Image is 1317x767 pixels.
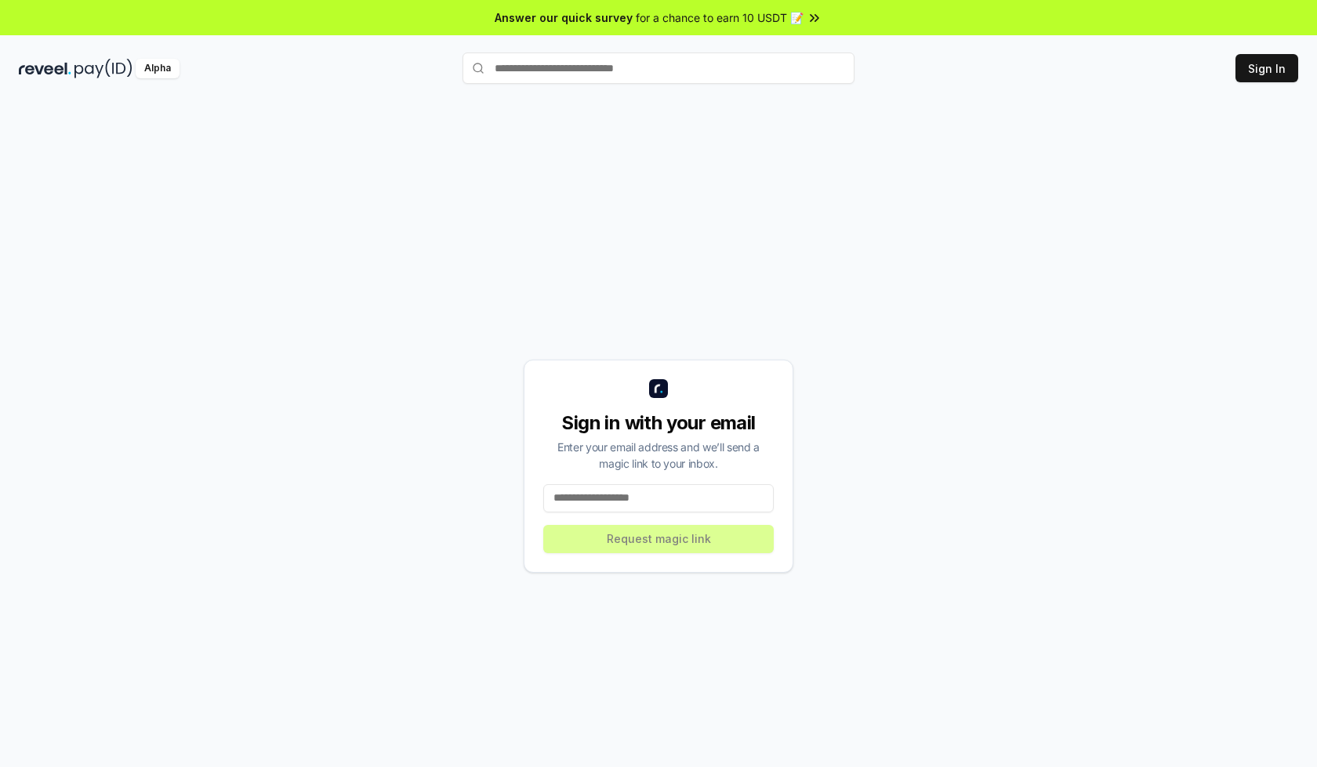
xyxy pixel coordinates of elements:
[495,9,633,26] span: Answer our quick survey
[136,59,180,78] div: Alpha
[543,411,774,436] div: Sign in with your email
[1235,54,1298,82] button: Sign In
[543,439,774,472] div: Enter your email address and we’ll send a magic link to your inbox.
[19,59,71,78] img: reveel_dark
[636,9,804,26] span: for a chance to earn 10 USDT 📝
[649,379,668,398] img: logo_small
[74,59,132,78] img: pay_id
